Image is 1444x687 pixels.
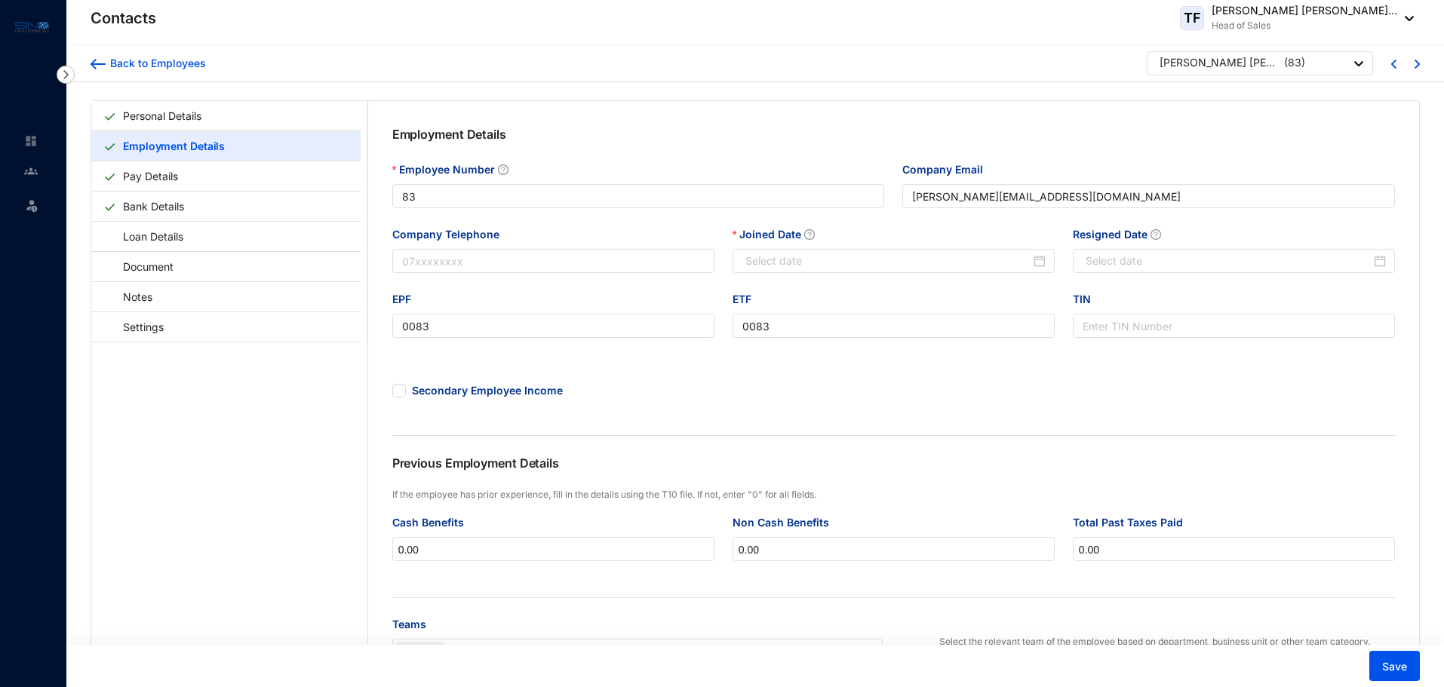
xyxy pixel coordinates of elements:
label: Non Cash Benefits [733,514,840,531]
img: people-unselected.118708e94b43a90eceab.svg [24,164,38,178]
input: Joined Date [745,253,1031,269]
p: ( 83 ) [1284,55,1305,74]
input: TIN [1073,314,1395,338]
img: logo [15,18,49,35]
input: ETF [733,314,1055,338]
a: Employment Details [117,130,231,161]
p: If the employee has prior experience, fill in the details using the T10 file. If not, enter "0" f... [392,487,1395,502]
span: Sales [396,642,444,660]
label: Employee Number [392,161,519,178]
img: chevron-left-blue.0fda5800d0a05439ff8ddef8047136d5.svg [1391,60,1396,69]
label: ETF [733,291,762,308]
img: home-unselected.a29eae3204392db15eaf.svg [24,134,38,148]
input: Cash Benefits [393,538,714,562]
img: leave-unselected.2934df6273408c3f84d9.svg [24,198,39,213]
button: Save [1369,651,1420,681]
p: Select the relevant team of the employee based on department, business unit or other team category. [939,634,1395,649]
label: Cash Benefits [392,514,475,531]
li: Home [12,126,48,156]
span: question-circle [498,164,508,175]
div: Back to Employees [106,56,206,71]
a: Notes [103,281,158,312]
input: Employee Number [392,184,885,208]
label: TIN [1073,291,1101,308]
p: Employment Details [392,125,894,161]
img: chevron-right-blue.16c49ba0fe93ddb13f341d83a2dbca89.svg [1415,60,1420,69]
label: Company Telephone [392,226,510,243]
span: Save [1382,659,1407,674]
label: Joined Date [733,226,825,243]
img: arrow-backward-blue.96c47016eac47e06211658234db6edf5.svg [91,59,106,69]
span: question-circle [804,229,815,240]
a: Bank Details [117,191,190,222]
li: Contacts [12,156,48,186]
label: Total Past Taxes Paid [1073,514,1194,531]
input: Non Cash Benefits [733,538,1054,562]
p: Head of Sales [1212,18,1397,33]
a: Loan Details [103,221,189,252]
input: Company Email [902,184,1395,208]
label: EPF [392,291,422,308]
input: Total Past Taxes Paid [1074,538,1394,562]
span: Sales [403,643,429,659]
label: Teams [392,616,437,633]
a: Settings [103,311,169,342]
span: Secondary Employee Income [406,383,569,398]
img: nav-icon-right.af6afadce00d159da59955279c43614e.svg [57,66,75,84]
input: Resigned Date [1086,253,1371,269]
img: dropdown-black.8e83cc76930a90b1a4fdb6d089b7bf3a.svg [1354,61,1363,66]
label: Company Email [902,161,994,178]
p: Previous Employment Details [392,454,894,487]
input: Company Telephone [392,249,714,273]
a: Personal Details [117,100,207,131]
div: [PERSON_NAME] [PERSON_NAME] [1160,55,1280,70]
p: [PERSON_NAME] [PERSON_NAME]... [1212,3,1397,18]
p: Contacts [91,8,156,29]
img: dropdown-black.8e83cc76930a90b1a4fdb6d089b7bf3a.svg [1397,16,1414,21]
span: TF [1184,11,1201,25]
label: Resigned Date [1073,226,1172,243]
span: question-circle [1151,229,1161,240]
a: Document [103,251,179,282]
input: EPF [392,314,714,338]
a: Pay Details [117,161,184,192]
a: Back to Employees [91,56,206,71]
